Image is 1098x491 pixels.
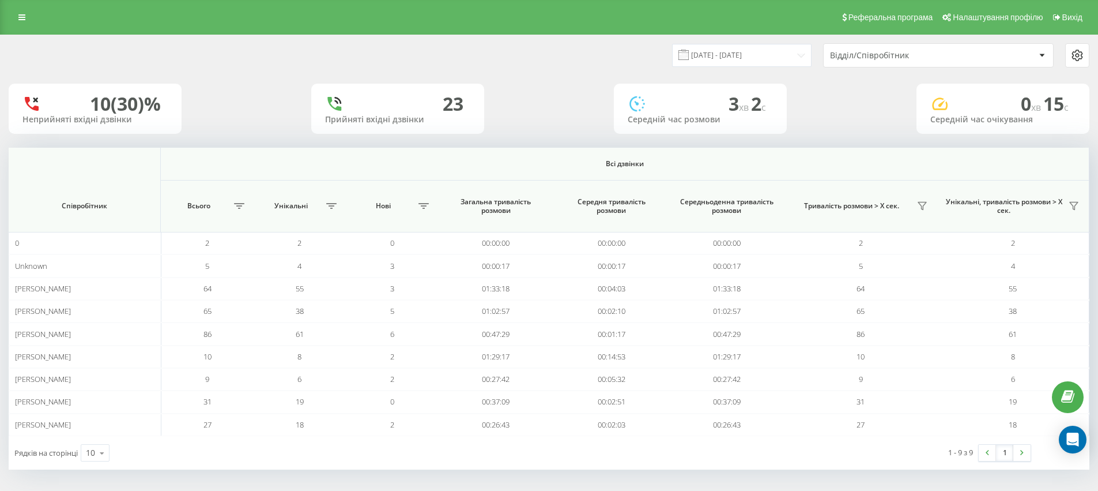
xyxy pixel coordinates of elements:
[628,115,773,125] div: Середній час розмови
[213,159,1037,168] span: Всі дзвінки
[669,300,784,323] td: 01:02:57
[1011,374,1015,384] span: 6
[390,351,394,362] span: 2
[390,374,394,384] span: 2
[203,306,212,316] span: 65
[203,329,212,339] span: 86
[1009,419,1017,430] span: 18
[830,51,968,61] div: Відділ/Співробітник
[438,346,553,368] td: 01:29:17
[1009,283,1017,294] span: 55
[1062,13,1082,22] span: Вихід
[669,368,784,391] td: 00:27:42
[669,391,784,413] td: 00:37:09
[296,419,304,430] span: 18
[761,101,766,114] span: c
[390,329,394,339] span: 6
[856,351,865,362] span: 10
[669,323,784,345] td: 00:47:29
[848,13,933,22] span: Реферальна програма
[22,115,168,125] div: Неприйняті вхідні дзвінки
[390,283,394,294] span: 3
[1031,101,1043,114] span: хв
[856,329,865,339] span: 86
[1064,101,1069,114] span: c
[859,238,863,248] span: 2
[438,232,553,254] td: 00:00:00
[953,13,1043,22] span: Налаштування профілю
[390,306,394,316] span: 5
[259,201,323,211] span: Унікальні
[86,447,95,459] div: 10
[14,448,78,458] span: Рядків на сторінці
[352,201,415,211] span: Нові
[856,396,865,407] span: 31
[438,278,553,300] td: 01:33:18
[297,261,301,271] span: 4
[948,447,973,458] div: 1 - 9 з 9
[553,391,669,413] td: 00:02:51
[15,419,71,430] span: [PERSON_NAME]
[390,238,394,248] span: 0
[751,91,766,116] span: 2
[15,374,71,384] span: [PERSON_NAME]
[1009,396,1017,407] span: 19
[205,261,209,271] span: 5
[859,374,863,384] span: 9
[1011,238,1015,248] span: 2
[205,374,209,384] span: 9
[856,283,865,294] span: 64
[325,115,470,125] div: Прийняті вхідні дзвінки
[565,197,658,215] span: Середня тривалість розмови
[1009,306,1017,316] span: 38
[553,254,669,277] td: 00:00:17
[15,351,71,362] span: [PERSON_NAME]
[553,346,669,368] td: 00:14:53
[1009,329,1017,339] span: 61
[856,419,865,430] span: 27
[167,201,230,211] span: Всього
[390,396,394,407] span: 0
[1011,261,1015,271] span: 4
[553,323,669,345] td: 00:01:17
[15,261,47,271] span: Unknown
[1059,426,1086,453] div: Open Intercom Messenger
[296,396,304,407] span: 19
[669,254,784,277] td: 00:00:17
[669,346,784,368] td: 01:29:17
[669,278,784,300] td: 01:33:18
[553,300,669,323] td: 00:02:10
[15,283,71,294] span: [PERSON_NAME]
[859,261,863,271] span: 5
[90,93,161,115] div: 10 (30)%
[930,115,1076,125] div: Середній час очікування
[438,254,553,277] td: 00:00:17
[203,283,212,294] span: 64
[553,414,669,436] td: 00:02:03
[729,91,751,116] span: 3
[296,329,304,339] span: 61
[996,445,1013,461] a: 1
[203,396,212,407] span: 31
[553,368,669,391] td: 00:05:32
[297,374,301,384] span: 6
[438,414,553,436] td: 00:26:43
[296,283,304,294] span: 55
[669,414,784,436] td: 00:26:43
[205,238,209,248] span: 2
[438,391,553,413] td: 00:37:09
[297,238,301,248] span: 2
[943,197,1065,215] span: Унікальні, тривалість розмови > Х сек.
[15,329,71,339] span: [PERSON_NAME]
[21,201,148,211] span: Співробітник
[669,232,784,254] td: 00:00:00
[15,238,19,248] span: 0
[856,306,865,316] span: 65
[390,261,394,271] span: 3
[553,278,669,300] td: 00:04:03
[15,306,71,316] span: [PERSON_NAME]
[438,300,553,323] td: 01:02:57
[15,396,71,407] span: [PERSON_NAME]
[553,232,669,254] td: 00:00:00
[449,197,542,215] span: Загальна тривалість розмови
